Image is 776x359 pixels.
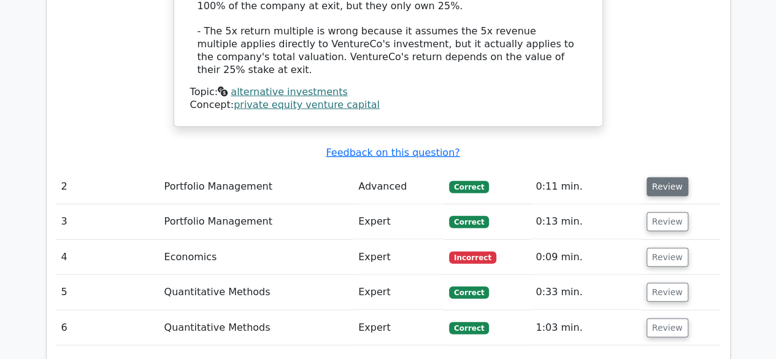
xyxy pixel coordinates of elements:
td: Portfolio Management [159,204,354,239]
td: Expert [353,275,444,310]
td: 6 [56,311,159,345]
td: Quantitative Methods [159,311,354,345]
td: 0:33 min. [531,275,641,310]
td: 5 [56,275,159,310]
span: Correct [449,322,489,334]
td: 0:09 min. [531,240,641,275]
td: Quantitative Methods [159,275,354,310]
span: Correct [449,287,489,299]
span: Correct [449,216,489,228]
a: alternative investments [231,86,347,98]
td: 3 [56,204,159,239]
button: Review [647,248,688,267]
td: 2 [56,169,159,204]
td: 1:03 min. [531,311,641,345]
button: Review [647,283,688,302]
td: Expert [353,204,444,239]
a: private equity venture capital [234,99,380,110]
td: Expert [353,311,444,345]
td: Expert [353,240,444,275]
span: Correct [449,181,489,193]
td: 4 [56,240,159,275]
button: Review [647,177,688,196]
td: 0:11 min. [531,169,641,204]
button: Review [647,212,688,231]
td: Advanced [353,169,444,204]
div: Topic: [190,86,586,99]
button: Review [647,318,688,338]
span: Incorrect [449,252,496,264]
a: Feedback on this question? [326,147,459,158]
td: 0:13 min. [531,204,641,239]
td: Portfolio Management [159,169,354,204]
td: Economics [159,240,354,275]
div: Concept: [190,99,586,112]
